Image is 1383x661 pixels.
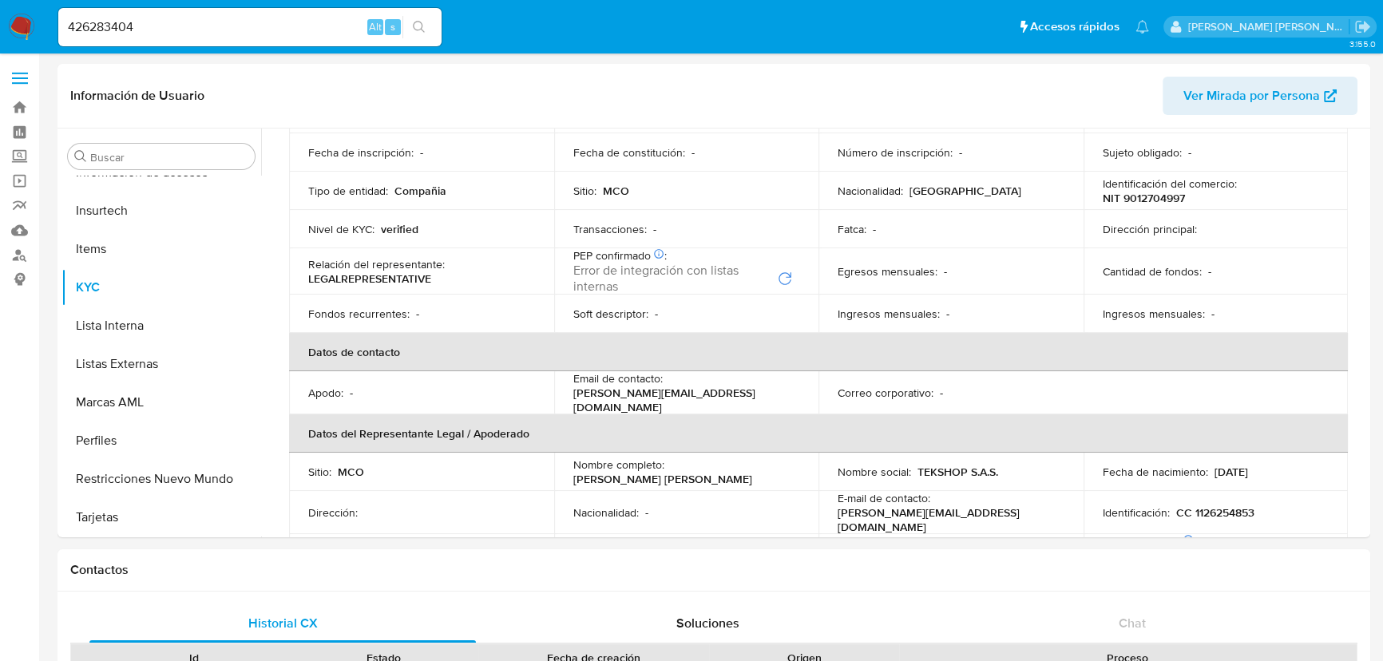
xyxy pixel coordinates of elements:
[308,222,374,236] p: Nivel de KYC :
[1188,19,1349,34] p: leonardo.alvarezortiz@mercadolibre.com.co
[369,19,382,34] span: Alt
[308,184,388,198] p: Tipo de entidad :
[1354,18,1371,35] a: Salir
[308,465,331,479] p: Sitio :
[1211,307,1215,321] p: -
[308,257,445,271] p: Relación del representante :
[1215,465,1248,479] p: [DATE]
[573,457,664,472] p: Nombre completo :
[90,150,248,164] input: Buscar
[1103,307,1205,321] p: Ingresos mensuales :
[573,263,775,295] span: Error de integración con listas internas
[61,422,261,460] button: Perfiles
[838,386,933,400] p: Correo corporativo :
[381,222,418,236] p: verified
[573,248,667,263] p: PEP confirmado :
[603,184,629,198] p: MCO
[573,371,663,386] p: Email de contacto :
[1163,77,1357,115] button: Ver Mirada por Persona
[676,614,739,632] span: Soluciones
[777,271,793,287] button: Reintentar
[308,505,358,520] p: Dirección :
[70,562,1357,578] h1: Contactos
[289,333,1348,371] th: Datos de contacto
[655,307,658,321] p: -
[573,307,648,321] p: Soft descriptor :
[838,505,1058,534] p: [PERSON_NAME][EMAIL_ADDRESS][DOMAIN_NAME]
[873,222,876,236] p: -
[573,222,647,236] p: Transacciones :
[70,88,204,104] h1: Información de Usuario
[940,386,943,400] p: -
[573,505,639,520] p: Nacionalidad :
[959,145,962,160] p: -
[1103,534,1196,548] p: PEP confirmado :
[416,307,419,321] p: -
[338,465,364,479] p: MCO
[289,414,1348,453] th: Datos del Representante Legal / Apoderado
[1030,18,1119,35] span: Accesos rápidos
[946,307,949,321] p: -
[1103,222,1197,236] p: Dirección principal :
[573,472,752,486] p: [PERSON_NAME] [PERSON_NAME]
[61,498,261,536] button: Tarjetas
[838,222,866,236] p: Fatca :
[1188,145,1191,160] p: -
[1103,465,1208,479] p: Fecha de nacimiento :
[248,614,317,632] span: Historial CX
[838,184,903,198] p: Nacionalidad :
[308,307,410,321] p: Fondos recurrentes :
[909,184,1021,198] p: [GEOGRAPHIC_DATA]
[308,271,431,286] p: LEGALREPRESENTATIVE
[308,145,414,160] p: Fecha de inscripción :
[402,16,435,38] button: search-icon
[1103,264,1202,279] p: Cantidad de fondos :
[1103,176,1237,191] p: Identificación del comercio :
[944,264,947,279] p: -
[61,460,261,498] button: Restricciones Nuevo Mundo
[390,19,395,34] span: s
[917,465,998,479] p: TEKSHOP S.A.S.
[350,386,353,400] p: -
[1135,20,1149,34] a: Notificaciones
[61,268,261,307] button: KYC
[394,184,446,198] p: Compañia
[1103,191,1185,205] p: NIT 9012704997
[653,222,656,236] p: -
[573,184,596,198] p: Sitio :
[1183,77,1320,115] span: Ver Mirada por Persona
[1176,505,1254,520] p: CC 1126254853
[61,307,261,345] button: Lista Interna
[1103,505,1170,520] p: Identificación :
[838,465,911,479] p: Nombre social :
[1119,614,1146,632] span: Chat
[573,386,794,414] p: [PERSON_NAME][EMAIL_ADDRESS][DOMAIN_NAME]
[838,264,937,279] p: Egresos mensuales :
[838,145,953,160] p: Número de inscripción :
[61,345,261,383] button: Listas Externas
[645,505,648,520] p: -
[61,230,261,268] button: Items
[838,307,940,321] p: Ingresos mensuales :
[74,150,87,163] button: Buscar
[61,383,261,422] button: Marcas AML
[1103,145,1182,160] p: Sujeto obligado :
[61,192,261,230] button: Insurtech
[58,17,442,38] input: Buscar usuario o caso...
[838,491,930,505] p: E-mail de contacto :
[691,145,695,160] p: -
[1208,264,1211,279] p: -
[420,145,423,160] p: -
[573,145,685,160] p: Fecha de constitución :
[308,386,343,400] p: Apodo :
